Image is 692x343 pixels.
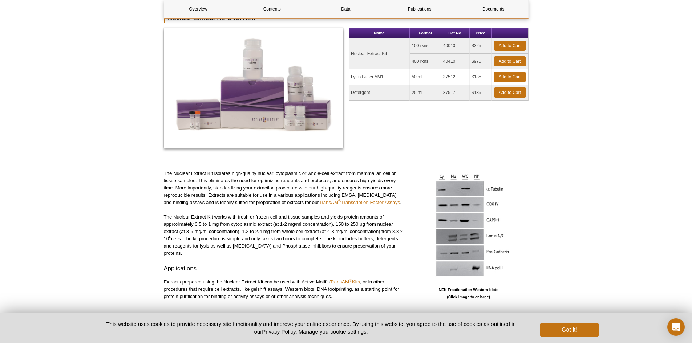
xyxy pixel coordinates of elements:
[94,320,529,335] p: This website uses cookies to provide necessary site functionality and improve your online experie...
[410,54,441,69] td: 400 rxns
[470,85,492,101] td: $135
[164,28,344,148] img: Nuclear Extract Kit
[338,199,341,203] sup: ®
[238,0,306,18] a: Contents
[330,279,360,285] a: TransAM®Kits
[494,56,526,66] a: Add to Cart
[164,170,403,206] p: The Nuclear Extract Kit isolates high-quality nuclear, cytoplasmic or whole-cell extract from mam...
[312,0,380,18] a: Data
[667,318,685,336] div: Open Intercom Messenger
[385,0,454,18] a: Publications
[349,85,410,101] td: Detergent
[319,200,400,205] a: TransAM®Transcription Factor Assays
[349,38,410,69] td: Nuclear Extract Kit
[438,287,498,299] b: NEK Fractionation Western blots (Click image to enlarge)
[169,234,171,239] sup: 6
[441,38,470,54] td: 40010
[164,278,403,300] p: Extracts prepared using the Nuclear Extract Kit can be used with Active Motif’s , or in other pro...
[349,28,410,38] th: Name
[164,264,403,273] h3: Applications
[470,54,492,69] td: $975
[164,0,232,18] a: Overview
[262,328,295,335] a: Privacy Policy
[410,85,441,101] td: 25 ml
[540,323,598,337] button: Got it!
[164,213,403,257] p: The Nuclear Extract Kit works with fresh or frozen cell and tissue samples and yields protein amo...
[330,328,366,335] button: cookie settings
[441,85,470,101] td: 37517
[494,87,526,98] a: Add to Cart
[441,69,470,85] td: 37512
[494,41,526,51] a: Add to Cart
[441,54,470,69] td: 40410
[459,0,527,18] a: Documents
[410,69,441,85] td: 50 ml
[470,38,492,54] td: $325
[470,28,492,38] th: Price
[349,69,410,85] td: Lysis Buffer AM1
[349,278,352,282] sup: ®
[494,72,526,82] a: Add to Cart
[441,28,470,38] th: Cat No.
[410,38,441,54] td: 100 rxns
[410,28,441,38] th: Format
[423,170,514,284] img: NEK Fractionation Western blots
[470,69,492,85] td: $135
